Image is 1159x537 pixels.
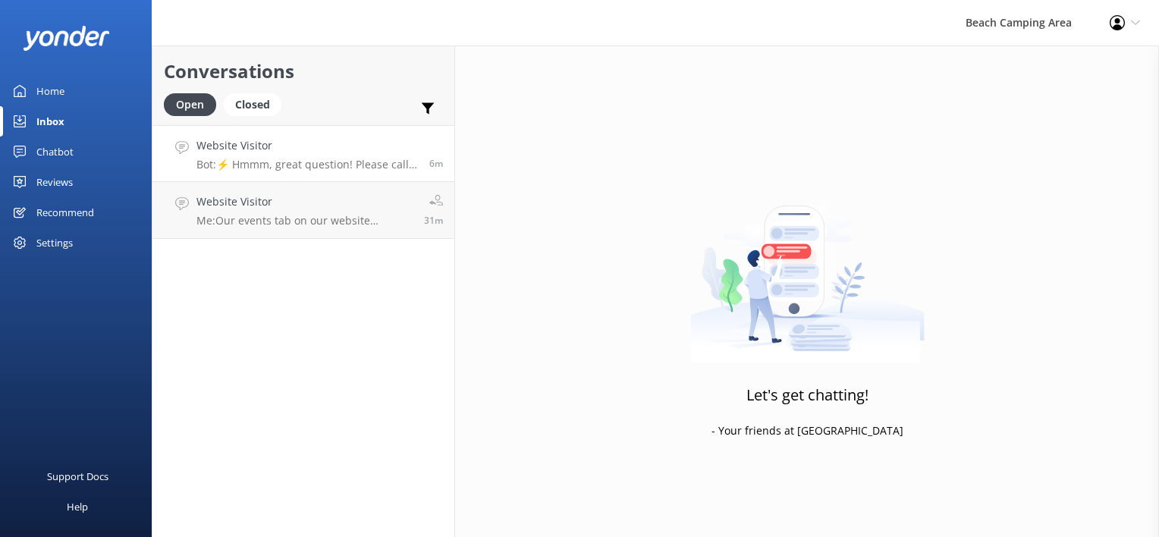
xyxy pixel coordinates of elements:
p: Me: Our events tab on our website [DOMAIN_NAME] will lists all event details throughout the campi... [196,214,413,228]
img: yonder-white-logo.png [23,26,110,51]
span: Oct 06 2025 09:46am (UTC -05:00) America/Cancun [429,157,443,170]
h4: Website Visitor [196,193,413,210]
div: Inbox [36,106,64,137]
p: - Your friends at [GEOGRAPHIC_DATA] [711,422,903,439]
span: Oct 06 2025 09:22am (UTC -05:00) America/Cancun [424,214,443,227]
div: Support Docs [47,461,108,491]
div: Home [36,76,64,106]
div: Settings [36,228,73,258]
p: Bot: ⚡ Hmmm, great question! Please call our front office at [PHONE_NUMBER] or you can contact us... [196,158,418,171]
a: Website VisitorBot:⚡ Hmmm, great question! Please call our front office at [PHONE_NUMBER] or you ... [152,125,454,182]
h3: Let's get chatting! [746,383,868,407]
h2: Conversations [164,57,443,86]
div: Recommend [36,197,94,228]
div: Closed [224,93,281,116]
div: Open [164,93,216,116]
img: artwork of a man stealing a conversation from at giant smartphone [690,174,925,363]
div: Reviews [36,167,73,197]
div: Help [67,491,88,522]
div: Chatbot [36,137,74,167]
a: Website VisitorMe:Our events tab on our website [DOMAIN_NAME] will lists all event details throug... [152,182,454,239]
h4: Website Visitor [196,137,418,154]
a: Closed [224,96,289,112]
a: Open [164,96,224,112]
